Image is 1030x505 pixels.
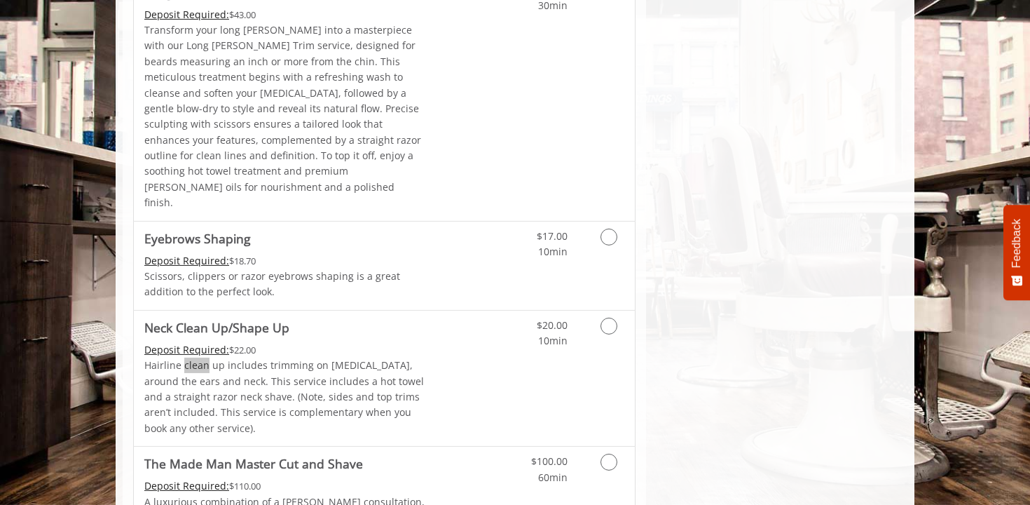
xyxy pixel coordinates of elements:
span: This service needs some Advance to be paid before we block your appointment [144,479,229,492]
span: 10min [538,334,568,347]
p: Scissors, clippers or razor eyebrows shaping is a great addition to the perfect look. [144,269,426,300]
span: $100.00 [531,454,568,468]
span: Feedback [1010,219,1023,268]
span: This service needs some Advance to be paid before we block your appointment [144,343,229,356]
span: This service needs some Advance to be paid before we block your appointment [144,8,229,21]
span: $17.00 [537,229,568,243]
button: Feedback - Show survey [1003,205,1030,300]
b: Neck Clean Up/Shape Up [144,318,289,337]
b: The Made Man Master Cut and Shave [144,454,363,473]
span: 60min [538,471,568,484]
b: Eyebrows Shaping [144,229,251,248]
div: $18.70 [144,253,426,269]
div: $43.00 [144,7,426,22]
div: $22.00 [144,342,426,358]
span: $20.00 [537,318,568,332]
span: 10min [538,245,568,258]
p: Hairline clean up includes trimming on [MEDICAL_DATA], around the ears and neck. This service inc... [144,358,426,436]
div: $110.00 [144,478,426,494]
p: Transform your long [PERSON_NAME] into a masterpiece with our Long [PERSON_NAME] Trim service, de... [144,22,426,211]
span: This service needs some Advance to be paid before we block your appointment [144,254,229,267]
